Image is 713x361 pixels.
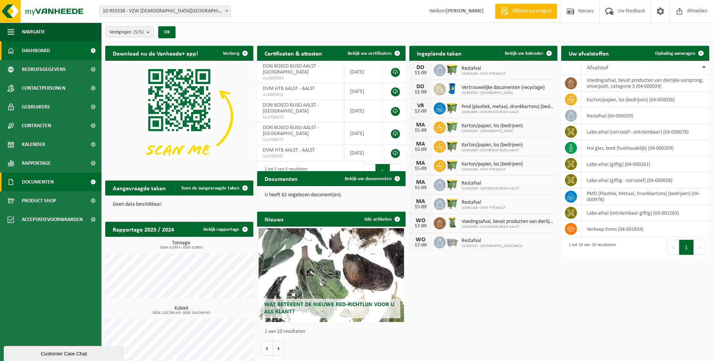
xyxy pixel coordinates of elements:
[413,90,428,95] div: 11-09
[446,82,459,95] img: WB-0240-HPE-BE-09
[446,216,459,229] img: WB-0140-HPE-GN-50
[109,27,144,38] span: Vestigingen
[22,210,83,229] span: Acceptatievoorwaarden
[344,145,382,161] td: [DATE]
[99,6,231,17] span: 10-935538 - VZW PRIESTER DAENS COLLEGE - AALST
[109,246,253,250] span: 2024: 4,335 t - 2025: 0,000 t
[22,135,45,154] span: Kalender
[413,179,428,185] div: MA
[495,4,557,19] a: Offerte aanvragen
[446,159,459,171] img: WB-1100-HPE-GN-50
[413,141,428,147] div: MA
[413,166,428,171] div: 15-09
[462,142,523,148] span: Karton/papier, los (bedrijven)
[197,222,253,237] a: Bekijk rapportage
[446,8,484,14] strong: [PERSON_NAME]
[462,206,506,210] span: 10-942248 - DVM HTB AALST
[22,116,51,135] span: Contracten
[22,41,50,60] span: Dashboard
[263,75,338,81] span: VLA904593
[446,101,459,114] img: WB-1100-HPE-GN-50
[446,197,459,210] img: WB-1100-HPE-GN-50
[413,128,428,133] div: 15-09
[561,46,616,60] h2: Uw afvalstoffen
[413,218,428,224] div: WO
[413,147,428,152] div: 15-09
[105,46,206,60] h2: Download nu de Vanheede+ app!
[4,344,126,361] iframe: chat widget
[413,205,428,210] div: 15-09
[413,103,428,109] div: VR
[446,63,459,76] img: WB-1100-HPE-GN-50
[22,154,51,173] span: Rapportage
[22,79,65,98] span: Contactpersonen
[462,244,522,248] span: 10-935537 - [GEOGRAPHIC_DATA] BASIS
[462,85,545,91] span: Vertrouwelijke documenten (recyclage)
[158,26,176,38] button: OK
[581,188,709,205] td: PMD (Plastiek, Metaal, Drankkartons) (bedrijven) (04-000978)
[413,237,428,243] div: WO
[273,341,285,356] button: Volgende
[390,164,402,179] button: Next
[263,102,319,114] span: DON BOSCO BUSO AALST - [GEOGRAPHIC_DATA]
[257,171,305,186] h2: Documenten
[22,173,54,191] span: Documenten
[265,193,398,198] p: U heeft 62 ongelezen document(en).
[181,186,239,191] span: Toon de aangevraagde taken
[413,65,428,71] div: DO
[462,110,554,114] span: 10-941965 - DON BOSCO BUSO AALST
[462,148,523,153] span: 10-941965 - DON BOSCO BUSO AALST
[109,311,253,315] span: 2024: 210,700 m3 - 2025: 324,540 m3
[462,72,506,76] span: 10-942248 - DVM HTB AALST
[462,200,506,206] span: Restafval
[344,83,382,100] td: [DATE]
[462,129,523,134] span: 10-935562 - [GEOGRAPHIC_DATA]
[261,341,273,356] button: Vorige
[655,51,695,56] span: Ophaling aanvragen
[105,180,173,195] h2: Aangevraagde taken
[462,225,554,229] span: 10-941965 - DON BOSCO BUSO AALST
[263,153,338,159] span: VLA709337
[581,124,709,140] td: labo-afval (corrosief - ontvlambaar) (04-000078)
[413,185,428,191] div: 15-09
[363,164,375,179] button: Previous
[263,86,315,92] span: DVM HTB AALST - AALST
[446,178,459,191] img: WB-1100-HPE-GN-50
[581,221,709,237] td: verkoop items (04-001834)
[261,163,307,180] div: 1 tot 5 van 5 resultaten
[462,180,519,187] span: Restafval
[22,191,56,210] span: Product Shop
[462,161,523,167] span: Karton/papier, los (bedrijven)
[339,171,405,186] a: Bekijk uw documenten
[462,219,554,225] span: Voedingsafval, bevat producten van dierlijke oorsprong, onverpakt, categorie 3
[257,212,291,226] h2: Nieuws
[446,140,459,152] img: WB-1100-HPE-GN-50
[694,240,705,255] button: Next
[263,147,315,153] span: DVM HTB AALST - AALST
[581,92,709,108] td: karton/papier, los (bedrijven) (04-000026)
[446,235,459,248] img: WB-2500-GAL-GY-01
[505,51,543,56] span: Bekijk uw kalender
[413,199,428,205] div: MA
[105,222,182,236] h2: Rapportage 2025 / 2024
[499,46,557,61] a: Bekijk uw kalender
[342,46,405,61] a: Bekijk uw certificaten
[263,92,338,98] span: VLA902413
[175,180,253,196] a: Toon de aangevraagde taken
[22,60,66,79] span: Bedrijfsgegevens
[217,46,253,61] button: Verberg
[263,125,319,137] span: DON BOSCO BUSO AALST - [GEOGRAPHIC_DATA]
[581,172,709,188] td: labo-afval (giftig - corrosief) (04-000658)
[109,306,253,315] h3: Kubiek
[263,137,338,143] span: VLA709371
[409,46,469,60] h2: Ingeplande taken
[100,6,230,17] span: 10-935538 - VZW PRIESTER DAENS COLLEGE - AALST
[510,8,553,15] span: Offerte aanvragen
[265,329,401,334] p: 1 van 10 resultaten
[344,122,382,145] td: [DATE]
[581,140,709,156] td: hol glas, bont (huishoudelijk) (04-000209)
[413,243,428,248] div: 17-09
[462,123,523,129] span: Karton/papier, los (bedrijven)
[462,167,523,172] span: 10-942248 - DVM HTB AALST
[22,98,50,116] span: Gebruikers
